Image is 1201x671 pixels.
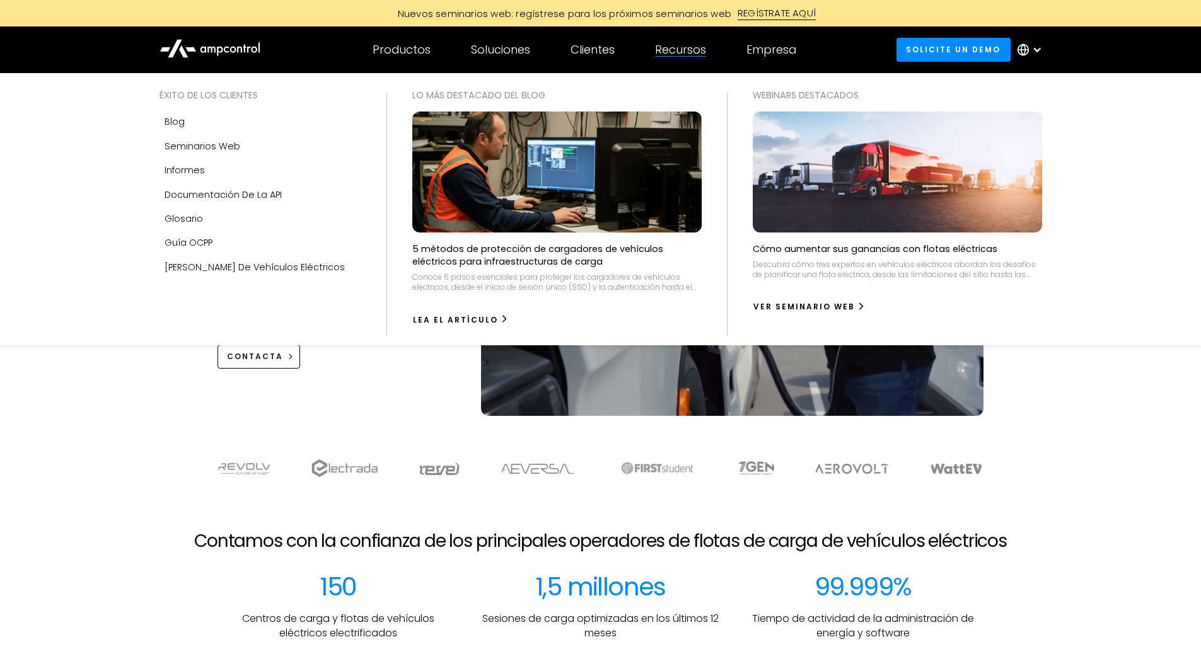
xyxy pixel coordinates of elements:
div: Blog [165,115,185,129]
p: Cómo aumentar sus ganancias con flotas eléctricas [753,243,997,255]
img: electrada logo [311,459,378,477]
div: Productos [373,43,431,57]
a: Informes [160,158,361,182]
img: WattEV logo [930,464,983,474]
div: 99.999% [815,571,912,602]
div: Recursos [655,43,706,57]
a: Glosario [160,207,361,231]
div: Seminarios web [165,139,240,153]
div: Clientes [571,43,615,57]
div: Empresa [746,43,796,57]
h2: Contamos con la confianza de los principales operadores de flotas de carga de vehículos eléctricos [194,530,1007,552]
div: [PERSON_NAME] de vehículos eléctricos [165,260,345,274]
div: 1,5 millones [535,571,666,602]
div: Soluciones [471,43,530,57]
div: Conoce 5 pasos esenciales para proteger los cargadores de vehículos eléctricos, desde el inicio d... [412,272,702,292]
div: Nuevos seminarios web: regístrese para los próximos seminarios web [385,7,738,20]
p: Centros de carga y flotas de vehículos eléctricos electrificados [218,612,460,640]
a: Lea el artículo [412,310,509,330]
p: Sesiones de carga optimizadas en los últimos 12 meses [480,612,722,640]
div: Lea el artículo [413,314,498,326]
a: Nuevos seminarios web: regístrese para los próximos seminarios webREGÍSTRATE AQUÍ [317,6,885,20]
div: Éxito de los clientes [160,88,361,102]
p: 5 métodos de protección de cargadores de vehículos eléctricos para infraestructuras de carga [412,243,702,268]
a: Blog [160,110,361,134]
div: Lo más destacado del blog [412,88,702,102]
div: CONTACTA [227,351,283,362]
a: CONTACTA [218,345,301,368]
p: Tiempo de actividad de la administración de energía y software [742,612,984,640]
div: Documentación de la API [165,188,282,202]
a: ver seminario web [753,297,866,317]
img: Aerovolt Logo [815,464,890,474]
div: 150 [320,571,356,602]
div: ver seminario web [753,301,855,313]
div: Guía OCPP [165,236,212,249]
a: Guía OCPP [160,231,361,255]
div: Descubra cómo tres expertos en vehículos eléctricos abordan los desafíos de planificar una flota ... [753,260,1042,279]
a: Documentación de la API [160,183,361,207]
div: Webinars destacados [753,88,1042,102]
div: REGÍSTRATE AQUÍ [738,6,816,20]
div: Glosario [165,212,203,226]
a: [PERSON_NAME] de vehículos eléctricos [160,255,361,279]
div: Informes [165,163,205,177]
a: Solicite un demo [896,38,1011,61]
a: Seminarios web [160,134,361,158]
